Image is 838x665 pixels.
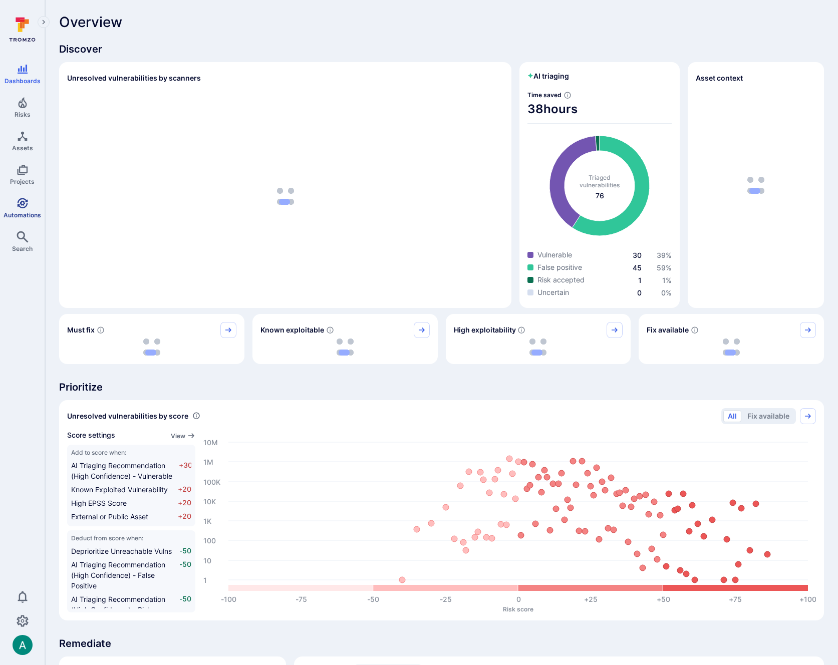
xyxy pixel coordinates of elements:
span: Deprioritize Unreachable Vulns [71,547,172,555]
span: 1 % [662,276,672,284]
img: Loading... [529,339,546,356]
span: Assets [12,144,33,152]
span: Dashboards [5,77,41,85]
div: loading spinner [647,338,816,356]
svg: EPSS score ≥ 0.7 [517,326,525,334]
span: AI Triaging Recommendation (High Confidence) - Risk Accepted [71,595,165,624]
a: 39% [657,251,672,259]
text: 10 [203,556,211,564]
text: 10K [203,497,216,505]
h2: Unresolved vulnerabilities by scanners [67,73,201,83]
span: Must fix [67,325,95,335]
text: 0 [516,595,521,603]
text: 100K [203,477,220,486]
div: Must fix [59,314,244,364]
img: ACg8ocLSa5mPYBaXNx3eFu_EmspyJX0laNWN7cXOFirfQ7srZveEpg=s96-c [13,635,33,655]
text: -50 [367,595,379,603]
button: Expand navigation menu [38,16,50,28]
text: -75 [296,595,307,603]
button: View [171,432,195,440]
button: All [723,410,741,422]
span: +30 [179,460,191,481]
span: AI Triaging Recommendation (High Confidence) - Vulnerable [71,461,172,480]
span: Known exploitable [260,325,324,335]
div: Fix available [639,314,824,364]
a: 59% [657,263,672,272]
img: Loading... [277,188,294,205]
span: Automations [4,211,41,219]
span: +20 [178,484,191,495]
span: False positive [537,262,582,272]
div: High exploitability [446,314,631,364]
text: 1M [203,457,213,466]
h2: AI triaging [527,71,569,81]
span: Remediate [59,636,824,650]
span: Risks [15,111,31,118]
span: Unresolved vulnerabilities by score [67,411,188,421]
a: 1% [662,276,672,284]
span: Vulnerable [537,250,572,260]
a: 45 [633,263,642,272]
svg: Vulnerabilities with fix available [691,326,699,334]
text: Risk score [503,605,533,612]
span: High EPSS Score [71,499,127,507]
a: 1 [638,276,642,284]
div: Arjan Dehar [13,635,33,655]
i: Expand navigation menu [40,18,47,27]
img: Loading... [143,339,160,356]
span: Time saved [527,91,562,99]
div: loading spinner [67,338,236,356]
div: loading spinner [67,92,503,300]
span: Search [12,245,33,252]
span: Add to score when: [71,449,191,456]
a: 30 [633,251,642,259]
span: Deduct from score when: [71,534,191,542]
span: Discover [59,42,824,56]
div: loading spinner [260,338,430,356]
span: Risk accepted [537,275,585,285]
span: High exploitability [454,325,516,335]
span: Asset context [696,73,743,83]
span: +20 [178,511,191,522]
span: AI Triaging Recommendation (High Confidence) - False Positive [71,560,165,590]
img: Loading... [337,339,354,356]
span: Uncertain [537,287,569,297]
a: View [171,430,195,441]
span: External or Public Asset [71,512,148,521]
span: total [596,191,604,201]
text: +50 [657,595,670,603]
a: 0% [661,288,672,297]
span: 38 hours [527,101,672,117]
svg: Estimated based on an average time of 30 mins needed to triage each vulnerability [564,91,572,99]
a: 0 [637,288,642,297]
text: 100 [203,536,216,544]
text: -100 [221,595,236,603]
span: Overview [59,14,122,30]
span: Fix available [647,325,689,335]
span: Score settings [67,430,115,441]
span: Projects [10,178,35,185]
span: Known Exploited Vulnerability [71,485,168,494]
span: +20 [178,498,191,508]
text: 1K [203,516,211,525]
text: +25 [584,595,598,603]
span: Prioritize [59,380,824,394]
span: -50 [179,546,191,556]
svg: Confirmed exploitable by KEV [326,326,334,334]
div: loading spinner [454,338,623,356]
span: 39 % [657,251,672,259]
text: 10M [203,438,218,446]
span: Triaged vulnerabilities [580,174,620,189]
button: Fix available [743,410,794,422]
text: 1 [203,575,207,584]
span: -50 [179,559,191,591]
div: Known exploitable [252,314,438,364]
div: Number of vulnerabilities in status 'Open' 'Triaged' and 'In process' grouped by score [192,411,200,421]
span: 0 % [661,288,672,297]
span: 59 % [657,263,672,272]
text: -25 [440,595,452,603]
